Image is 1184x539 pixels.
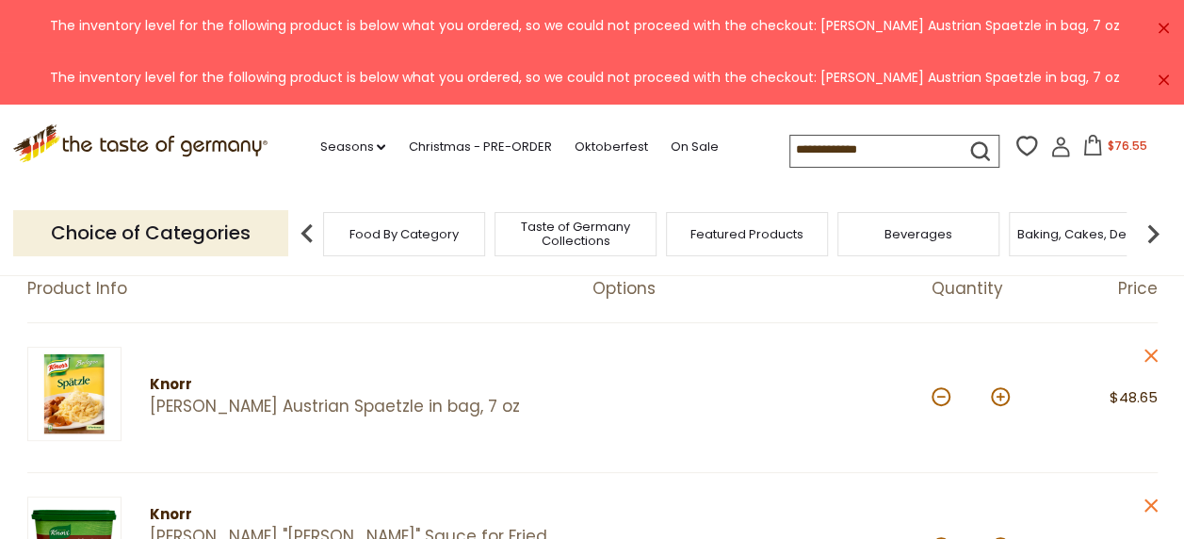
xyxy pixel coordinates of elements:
[27,347,122,441] img: Knorr Austrian Spaetzle in bag, 7 oz
[15,15,1154,37] div: The inventory level for the following product is below what you ordered, so we could not proceed ...
[150,373,560,397] div: Knorr
[932,279,1045,299] div: Quantity
[319,137,385,157] a: Seasons
[13,210,288,256] p: Choice of Categories
[27,279,592,299] div: Product Info
[884,227,952,241] a: Beverages
[1134,215,1172,253] img: next arrow
[690,227,803,241] a: Featured Products
[1017,227,1163,241] a: Baking, Cakes, Desserts
[574,137,647,157] a: Oktoberfest
[150,397,560,416] a: [PERSON_NAME] Austrian Spaetzle in bag, 7 oz
[1110,387,1158,407] span: $48.65
[1045,279,1158,299] div: Price
[408,137,551,157] a: Christmas - PRE-ORDER
[150,503,560,527] div: Knorr
[1158,74,1169,86] a: ×
[1075,135,1155,163] button: $76.55
[15,67,1154,89] div: The inventory level for the following product is below what you ordered, so we could not proceed ...
[670,137,718,157] a: On Sale
[592,279,932,299] div: Options
[1107,138,1146,154] span: $76.55
[349,227,459,241] a: Food By Category
[500,220,651,248] a: Taste of Germany Collections
[1158,23,1169,34] a: ×
[288,215,326,253] img: previous arrow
